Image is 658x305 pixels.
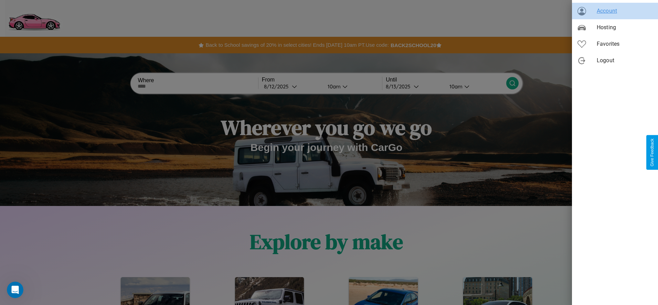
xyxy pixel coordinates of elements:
div: Account [572,3,658,19]
span: Favorites [597,40,652,48]
div: Hosting [572,19,658,36]
span: Hosting [597,23,652,32]
div: Favorites [572,36,658,52]
iframe: Intercom live chat [7,282,23,298]
span: Logout [597,56,652,65]
div: Give Feedback [650,139,655,166]
span: Account [597,7,652,15]
div: Logout [572,52,658,69]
